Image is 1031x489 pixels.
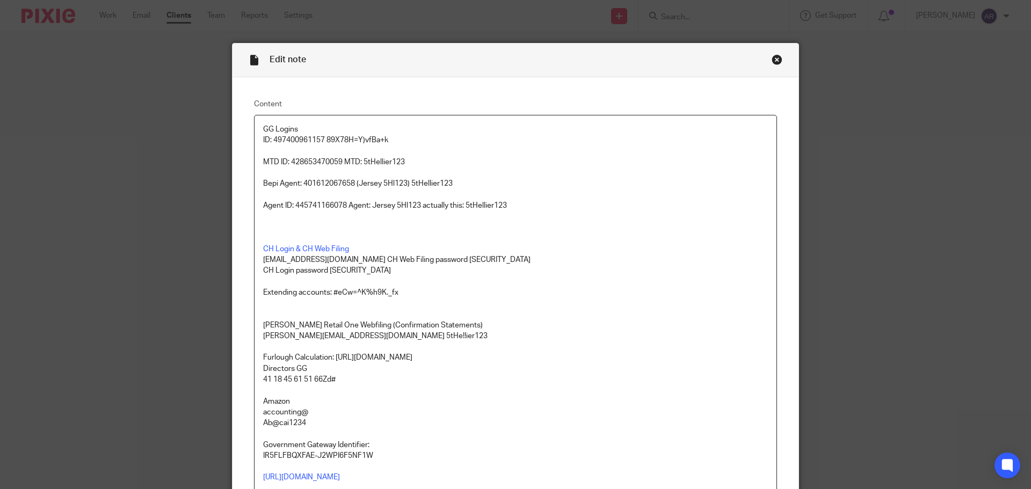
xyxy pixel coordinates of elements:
[263,245,349,253] a: CH Login & CH Web Filing
[263,320,768,331] p: [PERSON_NAME] Retail One Webfiling (Confirmation Statements)
[263,396,768,407] p: Amazon
[263,265,768,276] p: CH Login password [SECURITY_DATA]
[254,99,777,110] label: Content
[263,178,768,189] p: Bepi Agent: 401612067658 (Jersey 5Hl123) 5tHellier123
[263,157,768,167] p: MTD ID: 428653470059 MTD: 5tHellier123
[263,124,768,146] p: GG Logins ID: 497400961157 89X78H=Y)vfBa+k
[263,352,768,363] p: Furlough Calculation: [URL][DOMAIN_NAME]
[263,331,768,341] p: [PERSON_NAME][EMAIL_ADDRESS][DOMAIN_NAME] 5tHe!!ier123
[263,200,768,211] p: Agent ID: 445741166078 Agent: Jersey 5Hl123 actually this: 5tHellier123
[263,418,768,428] p: Ab@cai1234
[263,473,340,481] a: [URL][DOMAIN_NAME]
[263,440,768,462] p: Government Gateway Identifier: IR5FLFBQXFAE-J2WPI6F5NF1W
[772,54,782,65] div: Close this dialog window
[270,55,306,64] span: Edit note
[263,287,768,298] p: Extending accounts: #eCw=^K%h9K._fx
[263,363,768,385] p: Directors GG 41 18 45 61 51 66 Zd#
[263,407,768,418] p: accounting@
[263,254,768,265] p: [EMAIL_ADDRESS][DOMAIN_NAME] CH Web Filing password [SECURITY_DATA]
